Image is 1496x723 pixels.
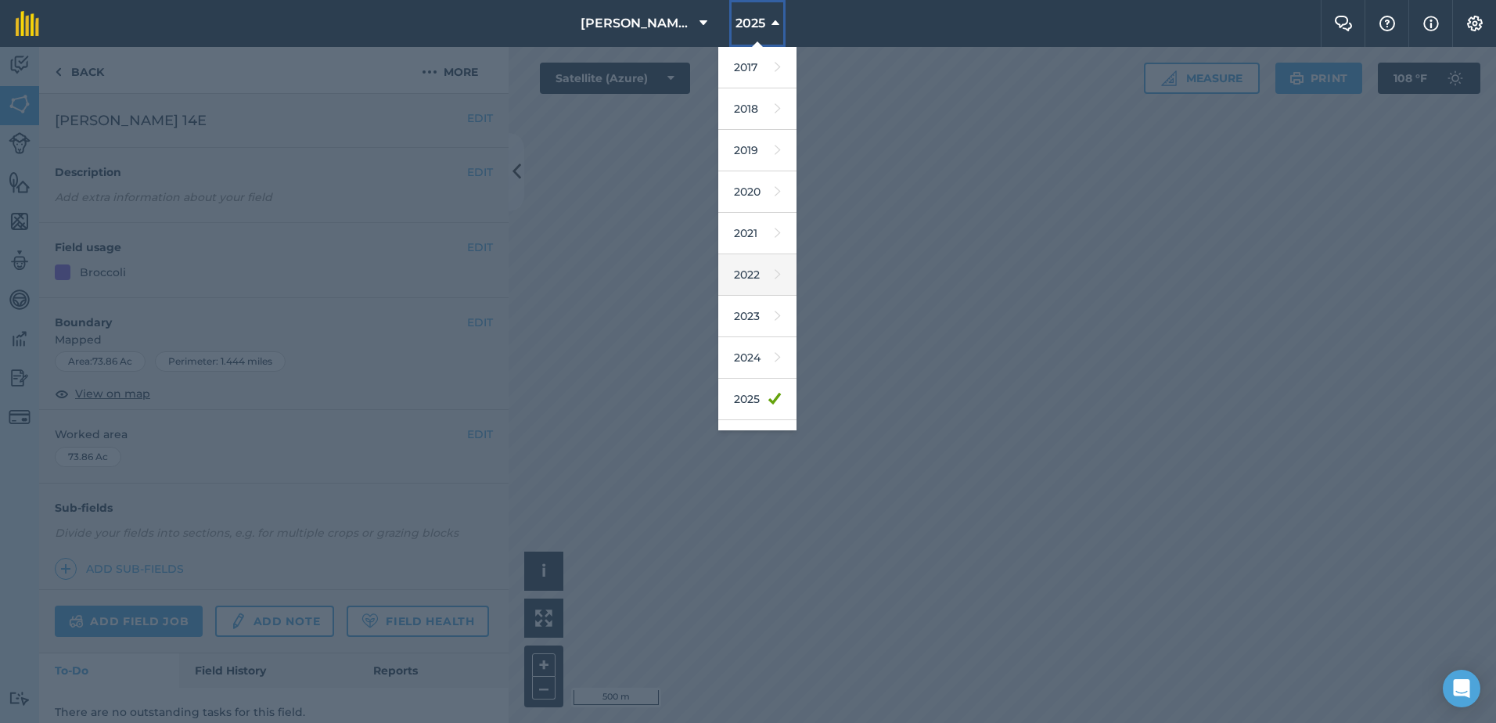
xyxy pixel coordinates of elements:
[16,11,39,36] img: fieldmargin Logo
[718,296,797,337] a: 2023
[718,213,797,254] a: 2021
[718,130,797,171] a: 2019
[581,14,693,33] span: [PERSON_NAME] Farming Company
[718,254,797,296] a: 2022
[1378,16,1397,31] img: A question mark icon
[718,337,797,379] a: 2024
[718,420,797,462] a: 2026
[718,47,797,88] a: 2017
[1443,670,1480,707] div: Open Intercom Messenger
[1465,16,1484,31] img: A cog icon
[1423,14,1439,33] img: svg+xml;base64,PHN2ZyB4bWxucz0iaHR0cDovL3d3dy53My5vcmcvMjAwMC9zdmciIHdpZHRoPSIxNyIgaGVpZ2h0PSIxNy...
[718,171,797,213] a: 2020
[718,88,797,130] a: 2018
[735,14,765,33] span: 2025
[718,379,797,420] a: 2025
[1334,16,1353,31] img: Two speech bubbles overlapping with the left bubble in the forefront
